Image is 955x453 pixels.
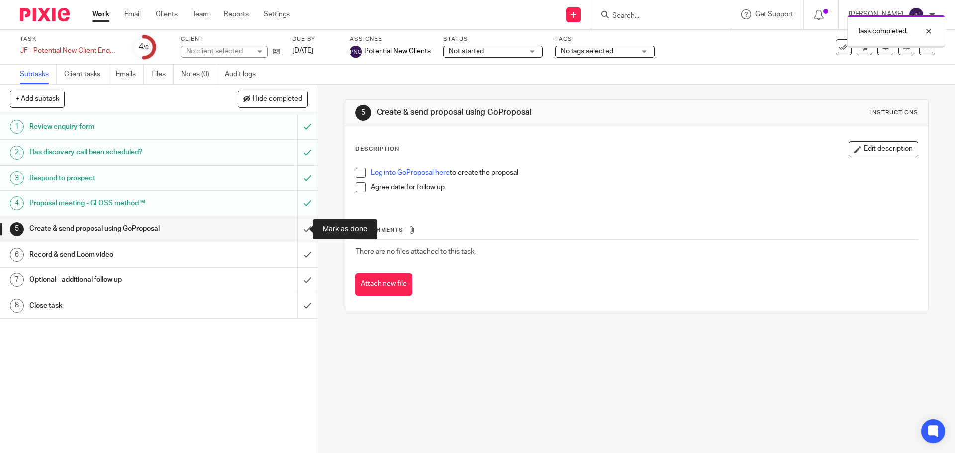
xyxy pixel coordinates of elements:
small: /8 [143,45,149,50]
span: Attachments [356,227,403,233]
h1: Has discovery call been scheduled? [29,145,201,160]
div: 4 [10,196,24,210]
span: Not started [449,48,484,55]
a: Reports [224,9,249,19]
a: Settings [264,9,290,19]
div: 2 [10,146,24,160]
label: Status [443,35,543,43]
img: svg%3E [350,46,362,58]
p: Description [355,145,399,153]
p: Agree date for follow up [371,182,917,192]
h1: Create & send proposal using GoProposal [29,221,201,236]
span: There are no files attached to this task. [356,248,476,255]
h1: Create & send proposal using GoProposal [377,107,658,118]
a: Files [151,65,174,84]
span: Potential New Clients [364,46,431,56]
a: Email [124,9,141,19]
label: Due by [292,35,337,43]
a: Subtasks [20,65,57,84]
div: 5 [10,222,24,236]
div: 4 [139,41,149,53]
div: 8 [10,299,24,313]
a: Work [92,9,109,19]
label: Task [20,35,119,43]
label: Client [181,35,280,43]
h1: Proposal meeting - GLOSS method™ [29,196,201,211]
a: Emails [116,65,144,84]
div: 5 [355,105,371,121]
a: Notes (0) [181,65,217,84]
div: 3 [10,171,24,185]
button: Attach new file [355,273,412,296]
h1: Optional - additional follow up [29,272,201,287]
button: + Add subtask [10,91,65,107]
a: Team [192,9,209,19]
span: Hide completed [253,95,302,103]
a: Clients [156,9,178,19]
button: Hide completed [238,91,308,107]
button: Edit description [849,141,918,157]
h1: Record & send Loom video [29,247,201,262]
div: No client selected [186,46,251,56]
div: JF - Potential New Client Enquiry Form - Lesser &amp; Co Chartered Accountants - Anil Chumber [20,46,119,56]
div: Instructions [870,109,918,117]
div: 7 [10,273,24,287]
img: svg%3E [908,7,924,23]
img: Pixie [20,8,70,21]
a: Log into GoProposal here [371,169,450,176]
label: Assignee [350,35,431,43]
a: Client tasks [64,65,108,84]
div: 1 [10,120,24,134]
span: No tags selected [561,48,613,55]
span: [DATE] [292,47,313,54]
a: Audit logs [225,65,263,84]
h1: Respond to prospect [29,171,201,185]
p: to create the proposal [371,168,917,178]
div: JF - Potential New Client Enquiry Form - Lesser & Co Chartered Accountants - [PERSON_NAME] [20,46,119,56]
h1: Review enquiry form [29,119,201,134]
div: 6 [10,248,24,262]
h1: Close task [29,298,201,313]
p: Task completed. [858,26,908,36]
